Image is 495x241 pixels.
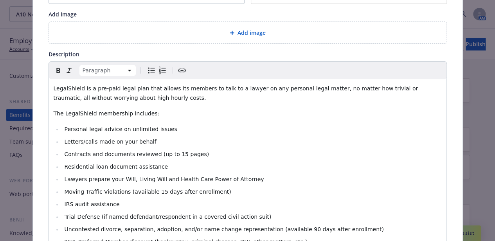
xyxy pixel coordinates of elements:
span: Moving Traffic Violations (available 15 days after enrollment) [64,189,231,195]
button: Italic [64,65,75,76]
span: IRS audit assistance [64,201,119,207]
span: The LegalShield membership includes: [54,110,160,117]
span: Personal legal advice on unlimited issues [64,126,177,132]
button: Bulleted list [146,65,157,76]
button: Bold [53,65,64,76]
span: Letters/calls made on your behalf [64,138,156,145]
span: Trial Defense (if named defendant/respondent in a covered civil action suit) [64,214,271,220]
span: LegalShield is a pre-paid legal plan that allows its members to talk to a lawyer on any personal ... [54,85,420,101]
span: Add image [238,29,266,37]
span: Lawyers prepare your Will, Living Will and Health Care Power of Attorney [64,176,264,182]
button: Block type [79,65,136,76]
span: Contracts and documents reviewed (up to 15 pages) [64,151,209,157]
button: Create link [176,65,187,76]
div: toggle group [146,65,168,76]
span: Uncontested divorce, separation, adoption, and/or name change representation (available 90 days a... [64,226,383,232]
span: Description [49,50,79,58]
div: Add image [49,22,447,44]
span: Residential loan document assistance [64,164,168,170]
button: Numbered list [157,65,168,76]
span: Add image [49,11,77,18]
